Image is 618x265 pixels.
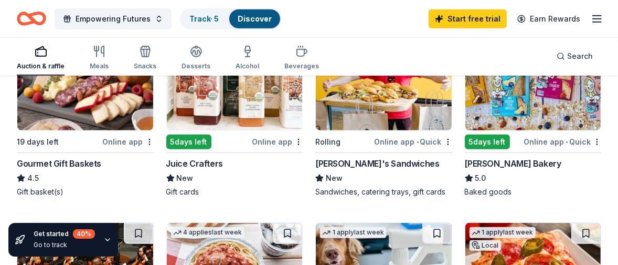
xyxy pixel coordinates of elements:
[171,227,244,238] div: 4 applies last week
[236,62,259,70] div: Alcohol
[238,14,272,23] a: Discover
[252,135,303,148] div: Online app
[17,6,46,31] a: Home
[566,138,568,146] span: •
[17,62,65,70] div: Auction & raffle
[166,30,303,197] a: Image for Juice Crafters1 applylast weekLocal5days leftOnline appJuice CraftersNewGift cards
[511,9,587,28] a: Earn Rewards
[55,8,172,29] button: Empowering Futures
[465,135,510,149] div: 5 days left
[417,138,419,146] span: •
[73,229,95,239] div: 40 %
[236,41,259,76] button: Alcohol
[34,229,95,239] div: Get started
[465,30,602,197] a: Image for Bobo's Bakery10 applieslast week5days leftOnline app•Quick[PERSON_NAME] Bakery5.0Baked ...
[315,157,440,170] div: [PERSON_NAME]'s Sandwiches
[76,13,151,25] span: Empowering Futures
[134,62,156,70] div: Snacks
[90,62,109,70] div: Meals
[182,62,210,70] div: Desserts
[470,240,501,251] div: Local
[134,41,156,76] button: Snacks
[167,30,303,130] img: Image for Juice Crafters
[316,30,452,130] img: Image for Ike's Sandwiches
[470,227,536,238] div: 1 apply last week
[17,30,154,197] a: Image for Gourmet Gift Baskets15 applieslast week19 days leftOnline appGourmet Gift Baskets4.5Gif...
[17,187,154,197] div: Gift basket(s)
[320,227,386,238] div: 1 apply last week
[27,172,39,185] span: 4.5
[465,157,561,170] div: [PERSON_NAME] Bakery
[375,135,452,148] div: Online app Quick
[326,172,343,185] span: New
[17,157,101,170] div: Gourmet Gift Baskets
[284,62,319,70] div: Beverages
[284,41,319,76] button: Beverages
[17,136,59,148] div: 19 days left
[166,135,211,149] div: 5 days left
[103,135,154,148] div: Online app
[182,41,210,76] button: Desserts
[465,30,601,130] img: Image for Bobo's Bakery
[166,187,303,197] div: Gift cards
[315,30,452,197] a: Image for Ike's Sandwiches2 applieslast weekRollingOnline app•Quick[PERSON_NAME]'s SandwichesNewS...
[524,135,601,148] div: Online app Quick
[475,172,486,185] span: 5.0
[315,187,452,197] div: Sandwiches, catering trays, gift cards
[429,9,507,28] a: Start free trial
[180,8,281,29] button: Track· 5Discover
[177,172,194,185] span: New
[315,136,340,148] div: Rolling
[17,30,153,130] img: Image for Gourmet Gift Baskets
[34,241,95,249] div: Go to track
[465,187,602,197] div: Baked goods
[166,157,223,170] div: Juice Crafters
[548,46,601,67] button: Search
[90,41,109,76] button: Meals
[17,41,65,76] button: Auction & raffle
[567,50,593,63] span: Search
[189,14,219,23] a: Track· 5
